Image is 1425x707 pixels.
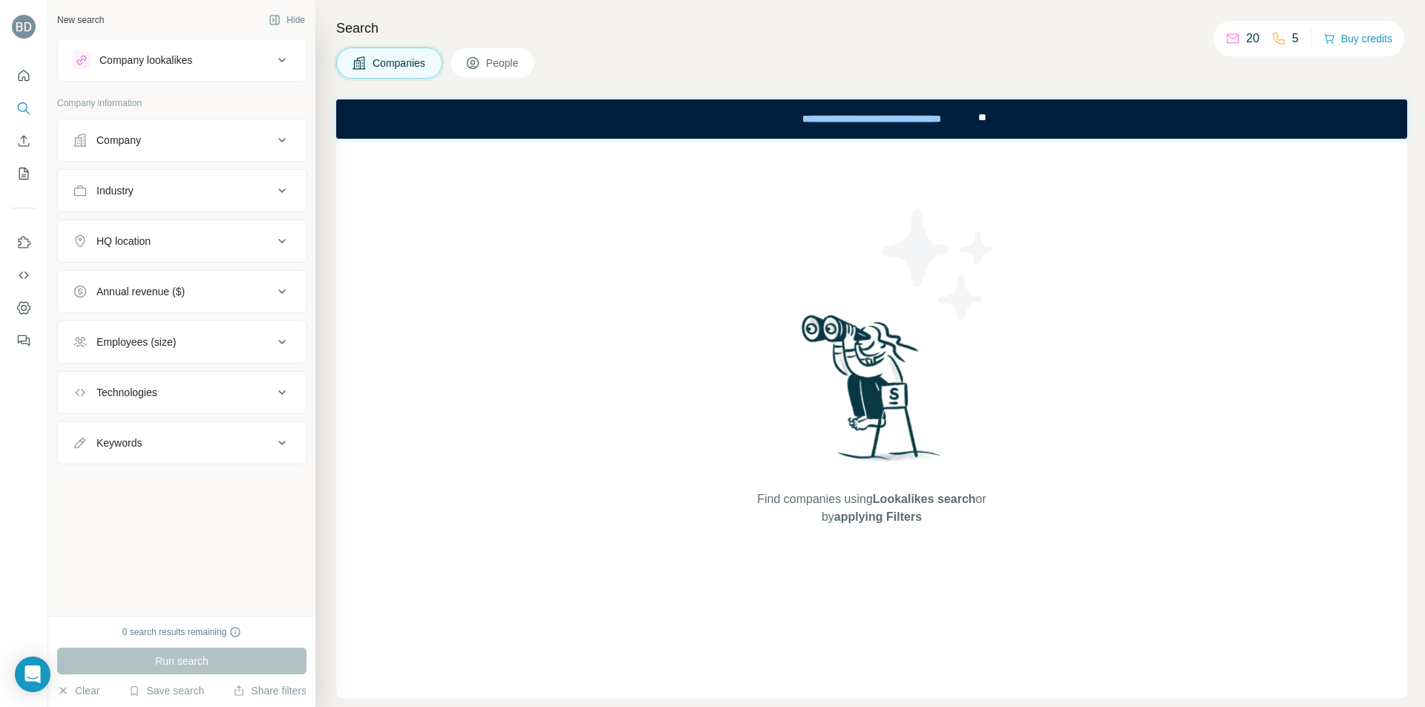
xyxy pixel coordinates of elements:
button: HQ location [58,223,306,259]
div: Annual revenue ($) [96,284,185,299]
div: New search [57,13,104,27]
button: Industry [58,173,306,208]
span: People [486,56,520,70]
button: Company [58,122,306,158]
button: Buy credits [1323,28,1392,49]
iframe: Banner [336,99,1407,139]
button: Company lookalikes [58,42,306,78]
button: Hide [258,9,315,31]
div: Keywords [96,435,142,450]
button: Save search [128,683,204,698]
h4: Search [336,18,1407,39]
img: Surfe Illustration - Woman searching with binoculars [795,311,949,476]
button: Clear [57,683,99,698]
button: Search [12,95,36,122]
div: 0 search results remaining [122,625,242,639]
span: Lookalikes search [873,493,976,505]
button: Technologies [58,375,306,410]
img: Surfe Illustration - Stars [872,198,1006,332]
button: Share filters [233,683,307,698]
div: Industry [96,183,134,198]
button: Enrich CSV [12,128,36,154]
div: Employees (size) [96,335,176,349]
button: Keywords [58,425,306,461]
div: Technologies [96,385,157,400]
button: Dashboard [12,295,36,321]
div: Open Intercom Messenger [15,657,50,692]
div: Company [96,133,141,148]
button: My lists [12,160,36,187]
p: 5 [1292,30,1299,47]
span: applying Filters [834,510,922,523]
button: Use Surfe API [12,262,36,289]
button: Employees (size) [58,324,306,360]
img: Avatar [12,15,36,39]
button: Use Surfe on LinkedIn [12,229,36,256]
p: 20 [1246,30,1259,47]
button: Quick start [12,62,36,89]
button: Annual revenue ($) [58,274,306,309]
button: Feedback [12,327,36,354]
span: Find companies using or by [753,490,990,526]
div: HQ location [96,234,151,249]
div: Company lookalikes [99,53,192,68]
p: Company information [57,96,307,110]
span: Companies [373,56,427,70]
